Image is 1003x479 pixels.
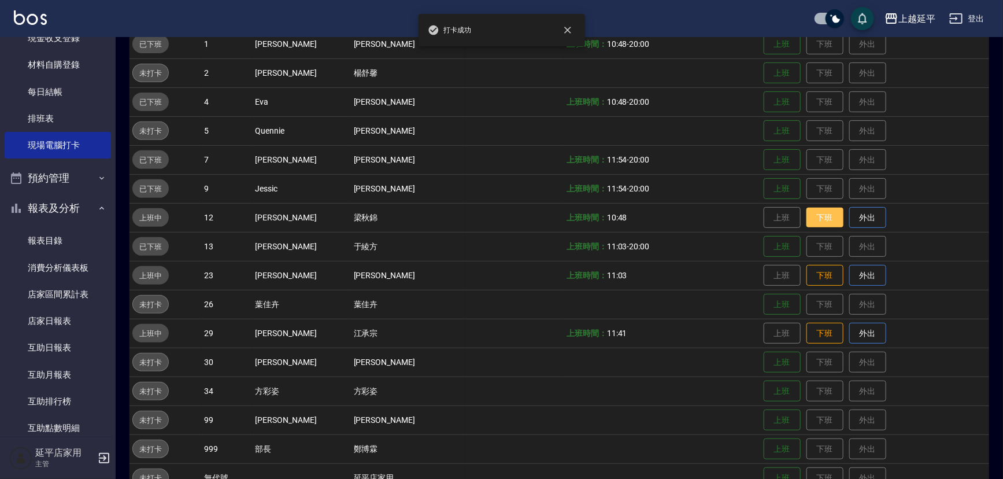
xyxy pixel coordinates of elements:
[351,58,465,87] td: 楊舒馨
[764,236,801,257] button: 上班
[351,145,465,174] td: [PERSON_NAME]
[5,388,111,415] a: 互助排行榜
[201,434,252,463] td: 999
[252,203,350,232] td: [PERSON_NAME]
[132,38,169,50] span: 已下班
[849,207,886,229] button: 外出
[252,319,350,348] td: [PERSON_NAME]
[764,178,801,200] button: 上班
[351,434,465,463] td: 鄭博霖
[630,155,650,164] span: 20:00
[607,271,627,280] span: 11:03
[5,51,111,78] a: 材料自購登錄
[564,232,761,261] td: -
[880,7,940,31] button: 上越延平
[351,116,465,145] td: [PERSON_NAME]
[564,87,761,116] td: -
[35,447,94,459] h5: 延平店家用
[607,213,627,222] span: 10:48
[351,348,465,377] td: [PERSON_NAME]
[351,406,465,434] td: [PERSON_NAME]
[806,323,843,344] button: 下班
[201,145,252,174] td: 7
[5,255,111,281] a: 消費分析儀表板
[5,132,111,159] a: 現場電腦打卡
[252,434,350,463] td: 部長
[555,17,580,43] button: close
[607,329,627,338] span: 11:41
[764,294,801,315] button: 上班
[764,439,801,460] button: 上班
[201,406,252,434] td: 99
[252,406,350,434] td: [PERSON_NAME]
[567,39,607,49] b: 上班時間：
[201,377,252,406] td: 34
[201,290,252,319] td: 26
[5,281,111,308] a: 店家區間累計表
[764,91,801,113] button: 上班
[764,62,801,84] button: 上班
[607,155,627,164] span: 11:54
[5,25,111,51] a: 現金收支登錄
[132,154,169,166] span: 已下班
[567,329,607,338] b: 上班時間：
[133,299,168,311] span: 未打卡
[351,290,465,319] td: 葉佳卉
[201,174,252,203] td: 9
[133,385,168,397] span: 未打卡
[201,116,252,145] td: 5
[252,58,350,87] td: [PERSON_NAME]
[564,30,761,58] td: -
[351,261,465,290] td: [PERSON_NAME]
[133,414,168,426] span: 未打卡
[351,87,465,116] td: [PERSON_NAME]
[133,67,168,79] span: 未打卡
[806,208,843,228] button: 下班
[849,323,886,344] button: 外出
[351,203,465,232] td: 梁秋錦
[201,87,252,116] td: 4
[252,116,350,145] td: Quennie
[849,265,886,286] button: 外出
[5,362,111,388] a: 互助月報表
[5,105,111,132] a: 排班表
[764,381,801,402] button: 上班
[201,232,252,261] td: 13
[567,184,607,193] b: 上班時間：
[133,125,168,137] span: 未打卡
[567,213,607,222] b: 上班時間：
[201,203,252,232] td: 12
[5,334,111,361] a: 互助日報表
[133,443,168,455] span: 未打卡
[252,348,350,377] td: [PERSON_NAME]
[567,155,607,164] b: 上班時間：
[5,415,111,441] a: 互助點數明細
[35,459,94,469] p: 主管
[564,145,761,174] td: -
[607,184,627,193] span: 11:54
[567,242,607,251] b: 上班時間：
[351,174,465,203] td: [PERSON_NAME]
[9,447,32,470] img: Person
[252,145,350,174] td: [PERSON_NAME]
[252,290,350,319] td: 葉佳卉
[764,34,801,55] button: 上班
[132,212,169,224] span: 上班中
[5,227,111,254] a: 報表目錄
[351,377,465,406] td: 方彩姿
[806,265,843,286] button: 下班
[630,39,650,49] span: 20:00
[898,12,935,26] div: 上越延平
[428,24,472,36] span: 打卡成功
[630,242,650,251] span: 20:00
[851,7,874,30] button: save
[201,319,252,348] td: 29
[764,410,801,431] button: 上班
[567,271,607,280] b: 上班時間：
[132,327,169,340] span: 上班中
[351,232,465,261] td: 于綾方
[201,261,252,290] td: 23
[201,348,252,377] td: 30
[132,183,169,195] span: 已下班
[5,79,111,105] a: 每日結帳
